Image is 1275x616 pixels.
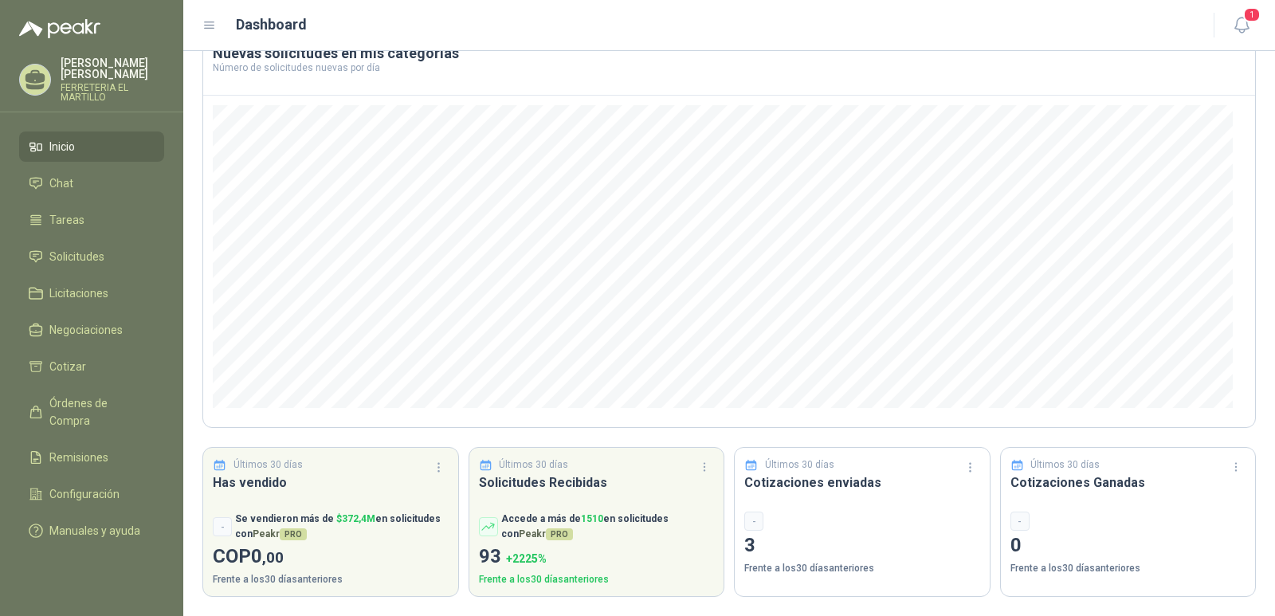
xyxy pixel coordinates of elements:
a: Órdenes de Compra [19,388,164,436]
span: 1 [1243,7,1261,22]
span: Peakr [519,528,573,539]
span: 1510 [581,513,603,524]
p: Frente a los 30 días anteriores [213,572,449,587]
span: Cotizar [49,358,86,375]
div: - [744,512,763,531]
span: Inicio [49,138,75,155]
span: ,00 [262,548,284,567]
p: Accede a más de en solicitudes con [501,512,715,542]
h1: Dashboard [236,14,307,36]
p: Últimos 30 días [765,457,834,473]
span: Órdenes de Compra [49,394,149,430]
span: + 2225 % [506,552,547,565]
h3: Cotizaciones enviadas [744,473,980,492]
a: Chat [19,168,164,198]
h3: Cotizaciones Ganadas [1010,473,1246,492]
span: Chat [49,175,73,192]
p: 3 [744,531,980,561]
p: Últimos 30 días [499,457,568,473]
a: Inicio [19,131,164,162]
a: Configuración [19,479,164,509]
p: COP [213,542,449,572]
span: 0 [251,545,284,567]
a: Remisiones [19,442,164,473]
p: Últimos 30 días [233,457,303,473]
a: Tareas [19,205,164,235]
p: Número de solicitudes nuevas por día [213,63,1246,73]
div: - [213,517,232,536]
div: - [1010,512,1030,531]
a: Licitaciones [19,278,164,308]
p: Frente a los 30 días anteriores [479,572,715,587]
h3: Solicitudes Recibidas [479,473,715,492]
a: Negociaciones [19,315,164,345]
span: PRO [280,528,307,540]
p: Últimos 30 días [1030,457,1100,473]
p: 93 [479,542,715,572]
span: Solicitudes [49,248,104,265]
a: Manuales y ayuda [19,516,164,546]
p: FERRETERIA EL MARTILLO [61,83,164,102]
a: Solicitudes [19,241,164,272]
p: Frente a los 30 días anteriores [1010,561,1246,576]
a: Cotizar [19,351,164,382]
h3: Has vendido [213,473,449,492]
span: Licitaciones [49,284,108,302]
span: Manuales y ayuda [49,522,140,539]
p: 0 [1010,531,1246,561]
span: Peakr [253,528,307,539]
span: PRO [546,528,573,540]
p: Se vendieron más de en solicitudes con [235,512,449,542]
span: Tareas [49,211,84,229]
h3: Nuevas solicitudes en mis categorías [213,44,1246,63]
p: Frente a los 30 días anteriores [744,561,980,576]
span: Configuración [49,485,120,503]
span: $ 372,4M [336,513,375,524]
img: Logo peakr [19,19,100,38]
span: Remisiones [49,449,108,466]
p: [PERSON_NAME] [PERSON_NAME] [61,57,164,80]
button: 1 [1227,11,1256,40]
span: Negociaciones [49,321,123,339]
